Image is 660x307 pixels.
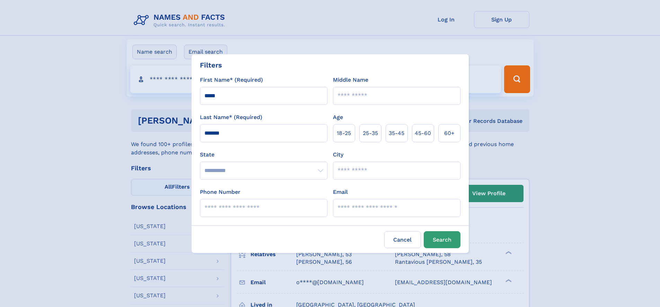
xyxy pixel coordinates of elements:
label: Middle Name [333,76,368,84]
label: State [200,151,327,159]
label: Last Name* (Required) [200,113,262,121]
span: 35‑45 [389,129,404,137]
span: 45‑60 [415,129,431,137]
label: City [333,151,343,159]
span: 60+ [444,129,455,137]
label: Phone Number [200,188,240,196]
div: Filters [200,60,222,70]
label: Cancel [384,231,421,248]
label: First Name* (Required) [200,76,263,84]
button: Search [424,231,460,248]
span: 25‑35 [363,129,378,137]
span: 18‑25 [337,129,351,137]
label: Age [333,113,343,121]
label: Email [333,188,348,196]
